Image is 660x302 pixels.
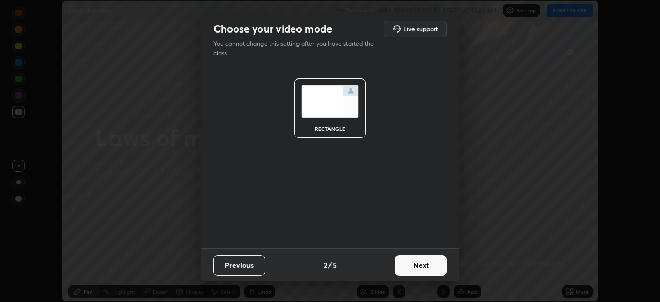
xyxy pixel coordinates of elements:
[328,260,332,271] h4: /
[213,39,381,58] p: You cannot change this setting after you have started the class
[333,260,337,271] h4: 5
[301,85,359,118] img: normalScreenIcon.ae25ed63.svg
[324,260,327,271] h4: 2
[213,255,265,276] button: Previous
[395,255,447,276] button: Next
[309,126,351,131] div: rectangle
[403,26,438,32] h5: Live support
[213,22,332,36] h2: Choose your video mode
